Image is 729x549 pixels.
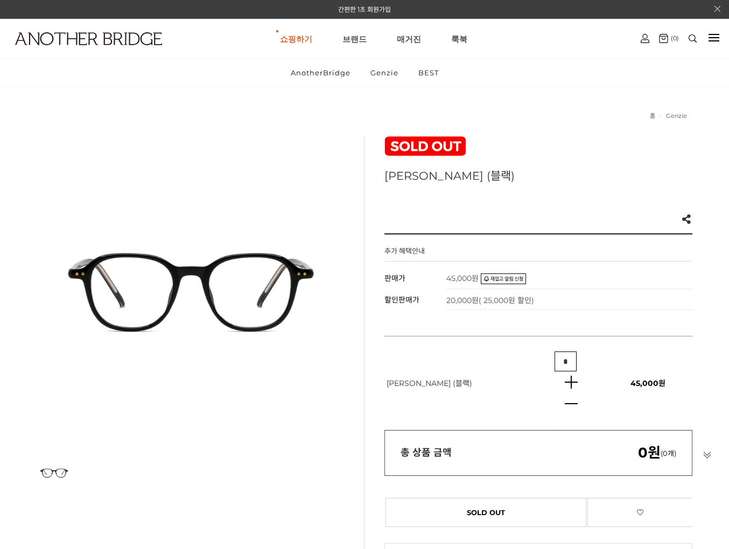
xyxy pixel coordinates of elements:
strong: 45,000원 [446,273,479,283]
img: logo [15,32,162,45]
img: 품절 [384,136,468,156]
a: 브랜드 [342,19,367,58]
img: search [689,34,697,43]
a: 쇼핑하기 [280,19,312,58]
a: 홈 [650,112,655,119]
img: 156710da2dce089167421ff25c481eb9.jpg [37,455,72,490]
a: Genzie [361,59,408,87]
span: (0) [668,34,679,42]
a: AnotherBridge [282,59,360,87]
img: cart [659,34,668,43]
img: 수량감소 [555,393,587,414]
a: logo [5,32,115,72]
a: (0) [659,34,679,43]
span: SOLD OUT [385,498,587,527]
h3: [PERSON_NAME] (블랙) [384,167,693,183]
span: 판매가 [384,273,405,283]
img: 수량증가 [555,371,587,393]
a: 룩북 [451,19,467,58]
span: 할인판매가 [384,295,419,305]
span: 20,000원 [446,295,534,305]
a: Genzie [666,112,687,119]
span: (0개) [638,449,676,457]
strong: 총 상품 금액 [401,447,452,459]
img: 156710da2dce089167421ff25c481eb9.jpg [37,136,345,445]
em: 0원 [638,444,661,461]
td: [PERSON_NAME] (블랙) [384,336,555,430]
span: 45,000원 [630,378,665,388]
img: 재입고 알림 SMS [481,273,526,284]
span: ( 25,000원 할인) [479,295,534,305]
a: BEST [409,59,448,87]
a: 매거진 [397,19,421,58]
img: cart [641,34,649,43]
h4: 추가 혜택안내 [384,245,425,261]
a: 간편한 1초 회원가입 [338,5,391,13]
